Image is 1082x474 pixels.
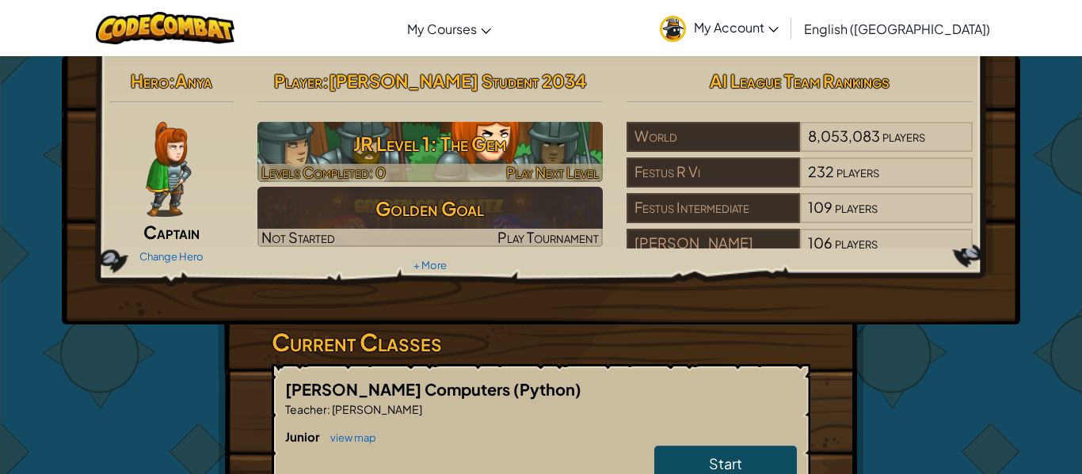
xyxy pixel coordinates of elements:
[627,157,799,188] div: Festus R Vi
[261,163,386,181] span: Levels Completed: 0
[257,122,604,182] a: Play Next Level
[407,21,477,37] span: My Courses
[285,429,322,444] span: Junior
[272,324,810,360] h3: Current Classes
[513,379,581,399] span: (Python)
[808,198,832,216] span: 109
[796,7,998,50] a: English ([GEOGRAPHIC_DATA])
[506,163,599,181] span: Play Next Level
[710,70,890,92] span: AI League Team Rankings
[835,233,878,252] span: players
[329,70,586,92] span: [PERSON_NAME] Student 2034
[835,198,878,216] span: players
[627,244,973,262] a: [PERSON_NAME]106players
[413,259,447,271] a: + More
[327,402,330,416] span: :
[131,70,169,92] span: Hero
[627,122,799,152] div: World
[285,402,327,416] span: Teacher
[261,228,335,246] span: Not Started
[257,122,604,182] img: JR Level 1: The Gem
[257,126,604,161] h3: JR Level 1: The Gem
[285,379,513,399] span: [PERSON_NAME] Computers
[322,70,329,92] span: :
[497,228,599,246] span: Play Tournament
[627,193,799,223] div: Festus Intermediate
[627,208,973,226] a: Festus Intermediate109players
[808,162,834,180] span: 232
[96,12,234,44] img: CodeCombat logo
[627,137,973,155] a: World8,053,083players
[175,70,212,92] span: Anya
[709,454,742,472] span: Start
[274,70,322,92] span: Player
[169,70,175,92] span: :
[257,187,604,247] a: Golden GoalNot StartedPlay Tournament
[139,250,204,263] a: Change Hero
[808,127,880,145] span: 8,053,083
[836,162,879,180] span: players
[808,233,832,252] span: 106
[330,402,422,416] span: [PERSON_NAME]
[257,191,604,226] h3: Golden Goal
[143,221,200,243] span: Captain
[322,431,376,444] a: view map
[146,122,191,217] img: captain-pose.png
[399,7,499,50] a: My Courses
[660,16,686,42] img: avatar
[882,127,925,145] span: players
[627,229,799,259] div: [PERSON_NAME]
[804,21,990,37] span: English ([GEOGRAPHIC_DATA])
[627,173,973,191] a: Festus R Vi232players
[694,19,779,36] span: My Account
[257,187,604,247] img: Golden Goal
[652,3,787,53] a: My Account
